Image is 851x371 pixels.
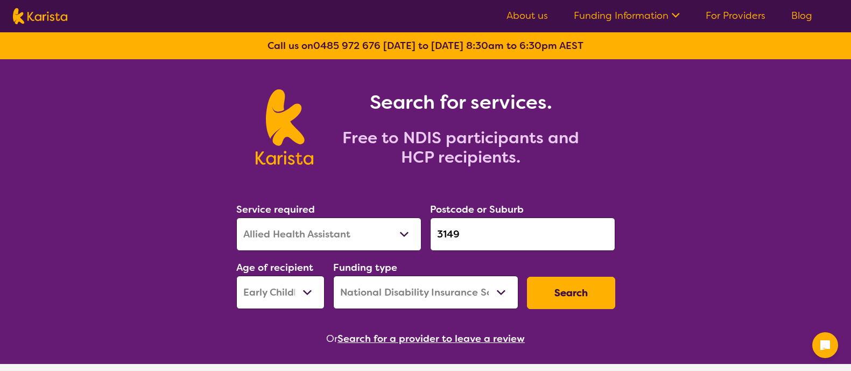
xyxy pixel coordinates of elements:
h1: Search for services. [326,89,595,115]
input: Type [430,218,615,251]
label: Age of recipient [236,261,313,274]
span: Or [326,331,337,347]
label: Service required [236,203,315,216]
label: Funding type [333,261,397,274]
b: Call us on [DATE] to [DATE] 8:30am to 6:30pm AEST [268,39,583,52]
a: For Providers [706,9,765,22]
a: About us [507,9,548,22]
img: Karista logo [256,89,313,165]
a: Blog [791,9,812,22]
img: Karista logo [13,8,67,24]
a: 0485 972 676 [313,39,381,52]
a: Funding Information [574,9,680,22]
h2: Free to NDIS participants and HCP recipients. [326,128,595,167]
label: Postcode or Suburb [430,203,524,216]
button: Search for a provider to leave a review [337,331,525,347]
button: Search [527,277,615,309]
